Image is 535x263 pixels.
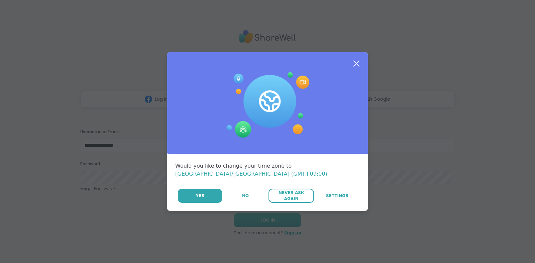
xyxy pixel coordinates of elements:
[175,171,327,177] span: [GEOGRAPHIC_DATA]/[GEOGRAPHIC_DATA] (GMT+09:00)
[326,193,348,199] span: Settings
[175,162,360,178] div: Would you like to change your time zone to
[178,189,222,203] button: Yes
[242,193,249,199] span: No
[223,189,268,203] button: No
[272,190,310,202] span: Never Ask Again
[196,193,204,199] span: Yes
[226,72,309,138] img: Session Experience
[269,189,314,203] button: Never Ask Again
[315,189,360,203] a: Settings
